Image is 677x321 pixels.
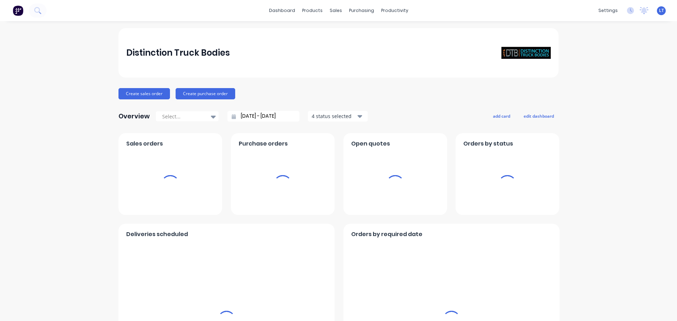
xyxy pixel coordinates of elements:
[308,111,368,122] button: 4 status selected
[595,5,621,16] div: settings
[488,111,515,121] button: add card
[176,88,235,99] button: Create purchase order
[501,47,551,59] img: Distinction Truck Bodies
[312,112,356,120] div: 4 status selected
[346,5,378,16] div: purchasing
[351,230,422,239] span: Orders by required date
[463,140,513,148] span: Orders by status
[126,230,188,239] span: Deliveries scheduled
[126,46,230,60] div: Distinction Truck Bodies
[378,5,412,16] div: productivity
[126,140,163,148] span: Sales orders
[118,109,150,123] div: Overview
[659,7,664,14] span: LT
[299,5,326,16] div: products
[326,5,346,16] div: sales
[351,140,390,148] span: Open quotes
[239,140,288,148] span: Purchase orders
[519,111,559,121] button: edit dashboard
[13,5,23,16] img: Factory
[266,5,299,16] a: dashboard
[118,88,170,99] button: Create sales order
